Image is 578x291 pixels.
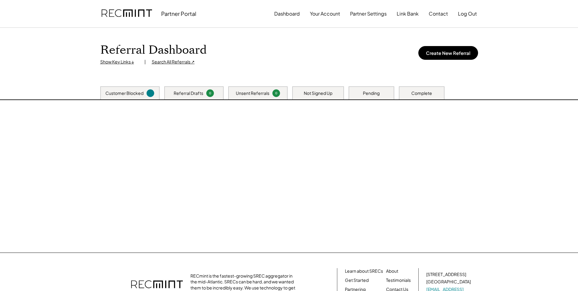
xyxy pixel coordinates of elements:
[363,90,380,96] div: Pending
[144,59,146,65] div: |
[105,90,144,96] div: Customer Blocked
[304,90,332,96] div: Not Signed Up
[345,268,383,274] a: Learn about SRECs
[101,3,152,24] img: recmint-logotype%403x.png
[411,90,432,96] div: Complete
[426,279,471,285] div: [GEOGRAPHIC_DATA]
[429,8,448,20] button: Contact
[236,90,269,96] div: Unsent Referrals
[418,46,478,60] button: Create New Referral
[345,277,369,283] a: Get Started
[458,8,477,20] button: Log Out
[386,277,411,283] a: Testimonials
[350,8,387,20] button: Partner Settings
[100,43,207,57] h1: Referral Dashboard
[207,91,213,95] div: 0
[397,8,419,20] button: Link Bank
[274,8,300,20] button: Dashboard
[174,90,203,96] div: Referral Drafts
[161,10,196,17] div: Partner Portal
[310,8,340,20] button: Your Account
[386,268,398,274] a: About
[426,271,466,278] div: [STREET_ADDRESS]
[100,59,138,65] div: Show Key Links ↓
[273,91,279,95] div: 0
[152,59,195,65] div: Search All Referrals ↗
